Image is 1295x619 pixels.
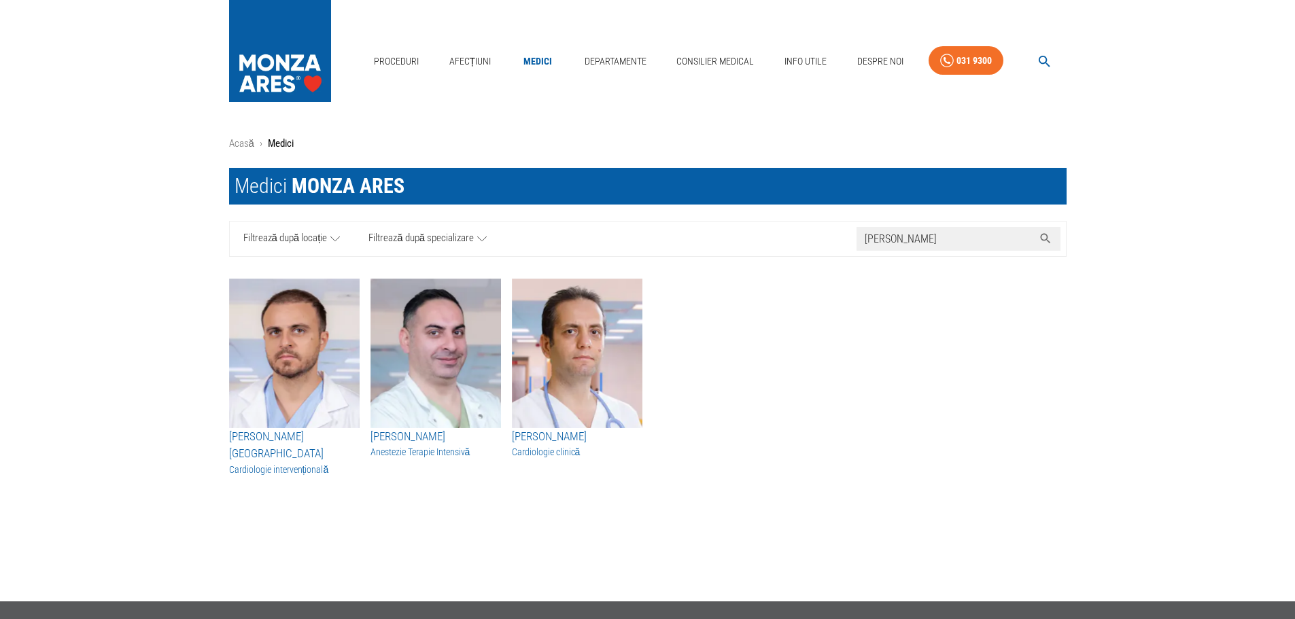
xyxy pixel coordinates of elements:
a: Afecțiuni [444,48,497,75]
div: 031 9300 [956,52,992,69]
li: › [260,136,262,152]
img: Dr. Silviu Cercel [370,279,501,428]
span: Filtrează după specializare [368,230,474,247]
a: Proceduri [368,48,424,75]
a: [PERSON_NAME]Cardiologie clinică [512,428,642,459]
p: Medici [268,136,294,152]
h3: [PERSON_NAME] [370,428,501,446]
h3: Cardiologie clinică [512,445,642,459]
h3: [PERSON_NAME] [512,428,642,446]
a: Despre Noi [852,48,909,75]
h3: Cardiologie intervențională [229,463,360,476]
nav: breadcrumb [229,136,1067,152]
a: Info Utile [779,48,832,75]
a: Acasă [229,137,254,149]
a: [PERSON_NAME][GEOGRAPHIC_DATA]Cardiologie intervențională [229,428,360,476]
a: Consilier Medical [671,48,759,75]
span: MONZA ARES [292,174,404,198]
a: Departamente [579,48,652,75]
a: 031 9300 [929,46,1003,75]
img: Dr. Silviu Ghiorghe [512,279,642,428]
div: Medici [235,173,404,199]
a: Filtrează după locație [230,222,355,256]
a: [PERSON_NAME]Anestezie Terapie Intensivă [370,428,501,459]
a: Medici [516,48,559,75]
span: Filtrează după locație [243,230,328,247]
a: Filtrează după specializare [354,222,501,256]
img: Dr. Silviu Dumitrașcu [229,279,360,428]
h3: [PERSON_NAME][GEOGRAPHIC_DATA] [229,428,360,463]
h3: Anestezie Terapie Intensivă [370,445,501,459]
